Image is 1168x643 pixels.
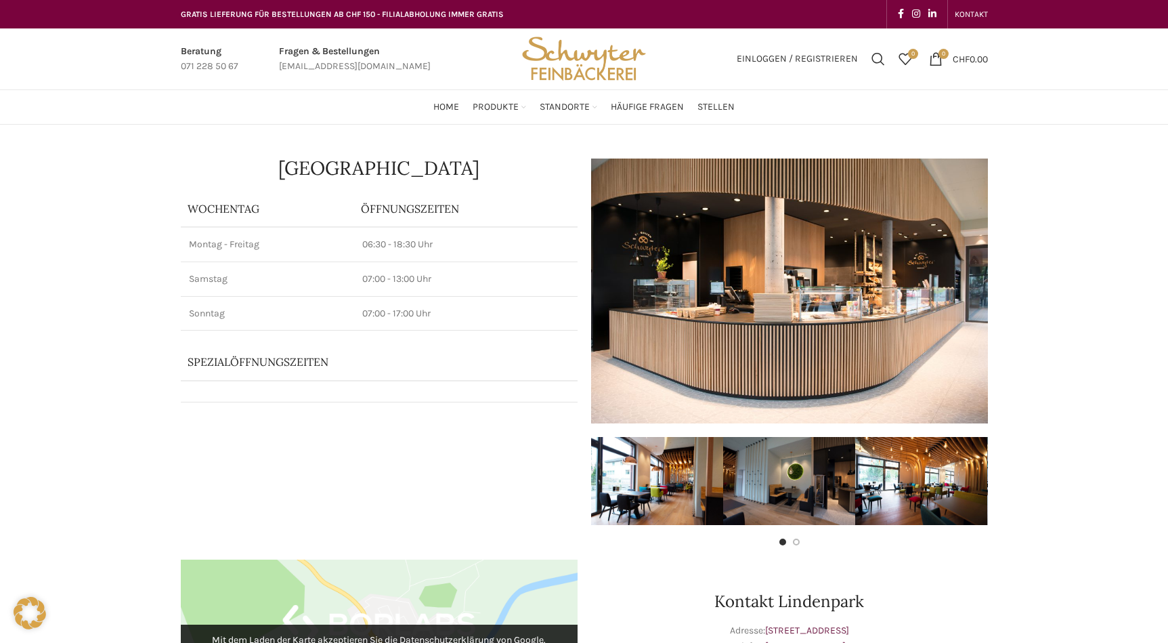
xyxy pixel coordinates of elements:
p: Montag - Freitag [189,238,346,251]
span: CHF [953,53,970,64]
a: Facebook social link [894,5,908,24]
a: Produkte [473,94,526,121]
a: Standorte [540,94,597,121]
span: Häufige Fragen [611,101,684,114]
div: 2 / 4 [723,437,855,525]
a: Suchen [865,45,892,72]
span: Einloggen / Registrieren [737,54,858,64]
a: Infobox link [279,44,431,75]
img: 006-e1571983941404 [855,437,987,525]
span: 0 [908,49,918,59]
p: 07:00 - 13:00 Uhr [362,272,569,286]
p: Wochentag [188,201,347,216]
p: 06:30 - 18:30 Uhr [362,238,569,251]
a: Stellen [697,94,735,121]
li: Go to slide 1 [779,539,786,545]
span: Standorte [540,101,590,114]
div: Secondary navigation [948,1,995,28]
span: KONTAKT [955,9,988,19]
a: 0 [892,45,919,72]
a: 0 CHF0.00 [922,45,995,72]
img: 016-e1571924866289 [987,437,1119,525]
p: 07:00 - 17:00 Uhr [362,307,569,320]
img: Bäckerei Schwyter [517,28,650,89]
img: 002-1-e1571984059720 [723,437,855,525]
div: Main navigation [174,94,995,121]
li: Go to slide 2 [793,539,800,545]
p: Samstag [189,272,346,286]
span: 0 [938,49,949,59]
div: 1 / 4 [591,437,723,525]
a: Home [433,94,459,121]
a: Infobox link [181,44,238,75]
bdi: 0.00 [953,53,988,64]
a: [STREET_ADDRESS] [765,625,849,636]
div: 3 / 4 [855,437,987,525]
img: 003-e1571984124433 [591,437,723,525]
a: Linkedin social link [924,5,940,24]
p: ÖFFNUNGSZEITEN [361,201,571,216]
p: Sonntag [189,307,346,320]
span: GRATIS LIEFERUNG FÜR BESTELLUNGEN AB CHF 150 - FILIALABHOLUNG IMMER GRATIS [181,9,504,19]
h1: [GEOGRAPHIC_DATA] [181,159,578,178]
span: Stellen [697,101,735,114]
div: 4 / 4 [987,437,1119,525]
a: Häufige Fragen [611,94,684,121]
a: Einloggen / Registrieren [730,45,865,72]
a: Instagram social link [908,5,924,24]
a: Site logo [517,52,650,64]
span: Produkte [473,101,519,114]
div: Meine Wunschliste [892,45,919,72]
h2: Kontakt Lindenpark [591,594,988,610]
p: Spezialöffnungszeiten [188,354,533,369]
a: KONTAKT [955,1,988,28]
span: Home [433,101,459,114]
